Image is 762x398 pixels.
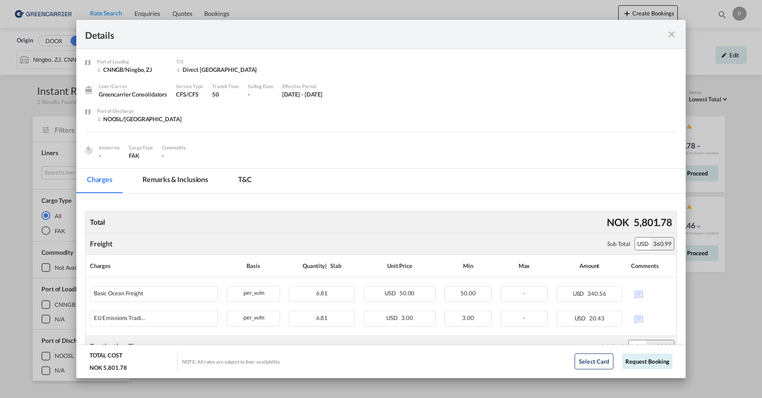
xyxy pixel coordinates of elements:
[212,90,239,98] div: 50
[444,259,492,272] div: Min
[651,238,674,250] div: 360.99
[631,311,672,326] div: No Comments Available
[97,107,182,115] div: Port of Discharge
[99,82,167,90] div: Liner/Carrier
[601,342,624,350] div: Sub Total
[575,315,588,322] span: USD
[316,290,328,297] span: 6.81
[605,213,631,231] div: NOK
[94,315,147,321] div: EU Emissions Trading System
[248,90,273,98] div: -
[88,215,108,229] div: Total
[557,259,622,272] div: Amount
[635,238,651,250] div: USD
[85,29,618,40] div: Details
[575,353,613,369] button: Select Card
[90,239,112,249] div: Freight
[94,290,143,297] div: Basic Ocean Freight
[76,20,686,378] md-dialog: Port of Loading ...
[227,259,280,272] div: Basis
[589,315,605,322] span: 20.43
[90,351,123,364] div: TOTAL COST
[666,29,677,40] md-icon: icon-close fg-AAA8AD m-0 cursor
[162,144,186,152] div: Commodity
[631,213,674,231] div: 5,801.78
[90,364,127,372] div: NOK 5,801.78
[182,358,280,365] div: NOTE: All rates are subject to liner availability
[248,82,273,90] div: Sailing Date
[501,259,548,272] div: Max
[84,145,93,155] img: cargo.png
[176,66,257,74] div: Direct Oslo
[227,311,280,322] div: per_w/m
[99,152,120,160] div: -
[386,314,400,321] span: USD
[587,290,606,297] span: 340.56
[129,144,153,152] div: Cargo Type
[90,259,218,272] div: Charges
[316,314,328,321] span: 6.81
[629,340,646,353] div: NOK
[97,115,182,123] div: NOOSL/Oslo
[176,91,198,98] span: CFS/CFS
[462,314,474,321] span: 3.00
[627,255,676,277] th: Comments
[97,66,168,74] div: CNNGB/Ningbo, ZJ
[176,82,203,90] div: Service Type
[97,58,168,66] div: Port of Loading
[282,90,323,98] div: 1 Sep 2025 - 30 Sep 2025
[227,286,280,298] div: per_w/m
[132,169,219,193] md-tab-item: Remarks & Inclusions
[364,259,436,272] div: Unit Price
[212,82,239,90] div: Transit Time
[176,58,257,66] div: T/S
[523,290,525,297] span: -
[129,152,153,160] div: FAK
[622,353,672,369] button: Request Booking
[646,340,674,353] div: 2,179.97
[573,290,586,297] span: USD
[76,169,123,193] md-tab-item: Charges
[401,314,413,321] span: 3.00
[90,342,153,351] div: Destination Charges
[99,90,167,98] div: Greencarrier Consolidators
[607,240,630,248] div: Sub Total
[400,290,415,297] span: 50.00
[460,290,476,297] span: 50.00
[385,290,398,297] span: USD
[631,286,672,301] div: No Comments Available
[523,314,525,321] span: -
[76,169,271,193] md-pagination-wrapper: Use the left and right arrow keys to navigate between tabs
[289,259,355,272] div: Quantity | Slab
[99,144,120,152] div: Incoterms
[162,152,164,159] span: -
[228,169,262,193] md-tab-item: T&C
[282,82,323,90] div: Effective Period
